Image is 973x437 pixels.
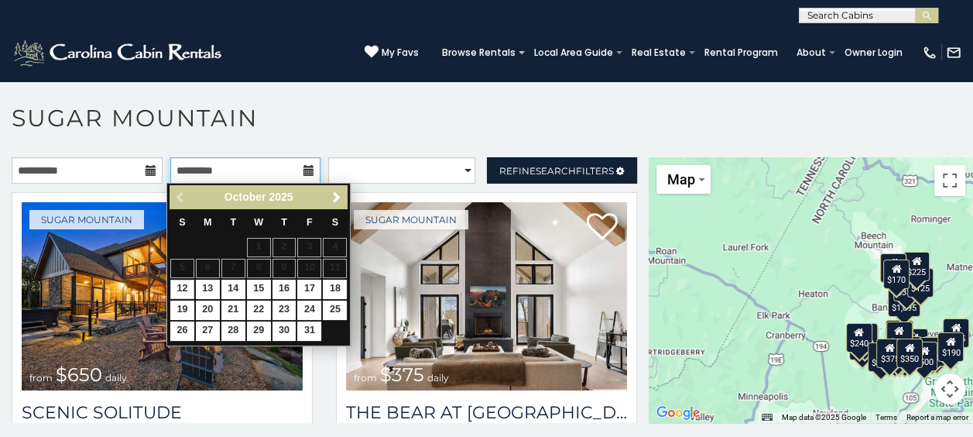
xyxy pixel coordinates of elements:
[667,171,695,188] span: Map
[885,320,911,349] div: $190
[382,46,419,60] span: My Favs
[254,217,263,228] span: Wednesday
[221,280,245,299] a: 14
[906,413,968,422] a: Report a map error
[22,202,303,391] a: Scenic Solitude from $650 daily
[487,157,638,184] a: RefineSearchFilters
[354,372,377,384] span: from
[934,165,965,196] button: Toggle fullscreen view
[849,330,875,360] div: $355
[179,217,185,228] span: Sunday
[346,402,627,423] a: The Bear At [GEOGRAPHIC_DATA]
[845,322,872,352] div: $240
[906,268,933,298] div: $125
[247,301,271,320] a: 22
[782,413,866,422] span: Map data ©2025 Google
[224,191,266,203] span: October
[307,217,313,228] span: Friday
[22,402,303,423] a: Scenic Solitude
[499,165,614,177] span: Refine Filters
[29,210,144,229] a: Sugar Mountain
[365,45,419,60] a: My Favs
[653,403,704,423] img: Google
[851,322,877,352] div: $210
[892,271,919,301] div: $350
[888,287,920,317] div: $1,095
[875,413,897,422] a: Terms (opens in new tab)
[196,322,220,341] a: 27
[886,320,913,349] div: $265
[427,372,449,384] span: daily
[12,37,226,68] img: White-1-2.png
[624,42,694,64] a: Real Estate
[880,253,906,283] div: $240
[332,217,338,228] span: Saturday
[346,402,627,423] h3: The Bear At Sugar Mountain
[269,191,293,203] span: 2025
[281,217,287,228] span: Thursday
[434,42,523,64] a: Browse Rentals
[587,212,618,244] a: Add to favorites
[896,339,923,368] div: $350
[910,342,937,371] div: $500
[29,372,53,384] span: from
[536,165,576,177] span: Search
[526,42,621,64] a: Local Area Guide
[697,42,786,64] a: Rental Program
[946,45,961,60] img: mail-regular-white.png
[221,322,245,341] a: 28
[380,363,424,386] span: $375
[170,301,194,320] a: 19
[346,202,627,391] img: The Bear At Sugar Mountain
[272,322,296,341] a: 30
[196,301,220,320] a: 20
[221,301,245,320] a: 21
[323,280,347,299] a: 18
[247,280,271,299] a: 15
[903,252,930,281] div: $225
[56,363,102,386] span: $650
[882,339,908,368] div: $155
[204,217,212,228] span: Monday
[934,373,965,404] button: Map camera controls
[942,318,968,348] div: $155
[354,210,468,229] a: Sugar Mountain
[331,191,343,204] span: Next
[323,301,347,320] a: 25
[196,280,220,299] a: 13
[876,338,903,367] div: $375
[922,45,937,60] img: phone-regular-white.png
[837,42,910,64] a: Owner Login
[170,280,194,299] a: 12
[789,42,834,64] a: About
[901,329,927,358] div: $200
[297,280,321,299] a: 17
[868,342,894,371] div: $650
[656,165,711,194] button: Change map style
[882,259,909,288] div: $170
[297,322,321,341] a: 31
[105,372,127,384] span: daily
[272,280,296,299] a: 16
[247,322,271,341] a: 29
[346,202,627,391] a: The Bear At Sugar Mountain from $375 daily
[327,188,346,207] a: Next
[272,301,296,320] a: 23
[891,339,917,369] div: $350
[937,332,964,361] div: $190
[918,337,944,366] div: $195
[653,403,704,423] a: Open this area in Google Maps (opens a new window)
[170,322,194,341] a: 26
[297,301,321,320] a: 24
[886,321,912,350] div: $300
[762,412,773,423] button: Keyboard shortcuts
[923,336,950,366] div: $345
[22,202,303,391] img: Scenic Solitude
[230,217,236,228] span: Tuesday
